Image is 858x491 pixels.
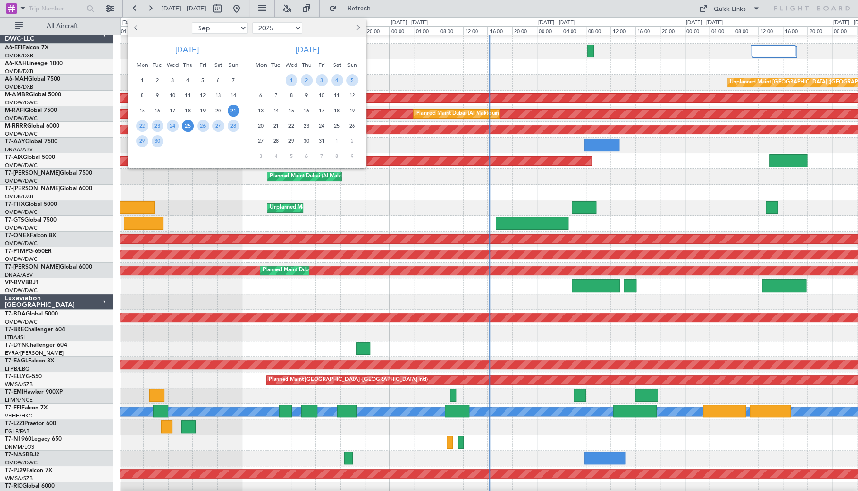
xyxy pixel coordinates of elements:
div: 29-9-2025 [134,133,150,148]
div: 20-10-2025 [253,118,268,133]
span: 8 [136,90,148,102]
span: 26 [346,120,358,132]
div: Sat [329,57,344,73]
div: 27-9-2025 [210,118,226,133]
span: 13 [212,90,224,102]
div: 8-11-2025 [329,148,344,164]
div: 5-10-2025 [344,73,360,88]
div: Tue [268,57,284,73]
div: 7-10-2025 [268,88,284,103]
div: 3-10-2025 [314,73,329,88]
div: 25-10-2025 [329,118,344,133]
div: 21-9-2025 [226,103,241,118]
div: 13-10-2025 [253,103,268,118]
div: 16-9-2025 [150,103,165,118]
span: 31 [316,135,328,147]
button: Next month [352,20,362,36]
div: 18-9-2025 [180,103,195,118]
div: 31-10-2025 [314,133,329,148]
div: 30-10-2025 [299,133,314,148]
div: 12-10-2025 [344,88,360,103]
div: 24-9-2025 [165,118,180,133]
span: 29 [286,135,297,147]
span: 26 [197,120,209,132]
div: 1-10-2025 [284,73,299,88]
span: 18 [182,105,194,117]
div: 2-9-2025 [150,73,165,88]
span: 6 [212,74,224,86]
span: 9 [152,90,163,102]
div: 1-9-2025 [134,73,150,88]
div: 10-10-2025 [314,88,329,103]
div: 23-9-2025 [150,118,165,133]
span: 16 [301,105,313,117]
span: 30 [152,135,163,147]
div: Sun [226,57,241,73]
div: 4-10-2025 [329,73,344,88]
span: 9 [346,150,358,162]
span: 21 [270,120,282,132]
span: 11 [182,90,194,102]
span: 17 [167,105,179,117]
div: 11-10-2025 [329,88,344,103]
div: 5-9-2025 [195,73,210,88]
div: 6-11-2025 [299,148,314,164]
div: 26-9-2025 [195,118,210,133]
span: 27 [255,135,267,147]
div: 26-10-2025 [344,118,360,133]
div: Sun [344,57,360,73]
div: 15-9-2025 [134,103,150,118]
div: Wed [165,57,180,73]
div: 20-9-2025 [210,103,226,118]
div: Mon [253,57,268,73]
div: 28-10-2025 [268,133,284,148]
div: 21-10-2025 [268,118,284,133]
div: 2-10-2025 [299,73,314,88]
div: Tue [150,57,165,73]
span: 13 [255,105,267,117]
div: 9-10-2025 [299,88,314,103]
span: 19 [197,105,209,117]
span: 7 [270,90,282,102]
span: 2 [346,135,358,147]
span: 23 [152,120,163,132]
span: 3 [167,74,179,86]
span: 4 [182,74,194,86]
div: 3-11-2025 [253,148,268,164]
span: 19 [346,105,358,117]
div: 23-10-2025 [299,118,314,133]
span: 24 [167,120,179,132]
span: 20 [212,105,224,117]
div: 19-10-2025 [344,103,360,118]
div: 14-10-2025 [268,103,284,118]
div: Sat [210,57,226,73]
span: 12 [346,90,358,102]
span: 11 [331,90,343,102]
div: 22-9-2025 [134,118,150,133]
div: Fri [314,57,329,73]
div: 7-9-2025 [226,73,241,88]
span: 7 [228,74,239,86]
span: 28 [270,135,282,147]
span: 10 [316,90,328,102]
div: 22-10-2025 [284,118,299,133]
span: 22 [136,120,148,132]
div: 9-11-2025 [344,148,360,164]
select: Select month [192,22,248,34]
div: 27-10-2025 [253,133,268,148]
div: 6-9-2025 [210,73,226,88]
span: 15 [136,105,148,117]
select: Select year [252,22,302,34]
span: 29 [136,135,148,147]
span: 21 [228,105,239,117]
span: 12 [197,90,209,102]
span: 1 [331,135,343,147]
div: 18-10-2025 [329,103,344,118]
span: 25 [182,120,194,132]
span: 17 [316,105,328,117]
div: 24-10-2025 [314,118,329,133]
div: 28-9-2025 [226,118,241,133]
span: 15 [286,105,297,117]
div: 4-11-2025 [268,148,284,164]
span: 28 [228,120,239,132]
